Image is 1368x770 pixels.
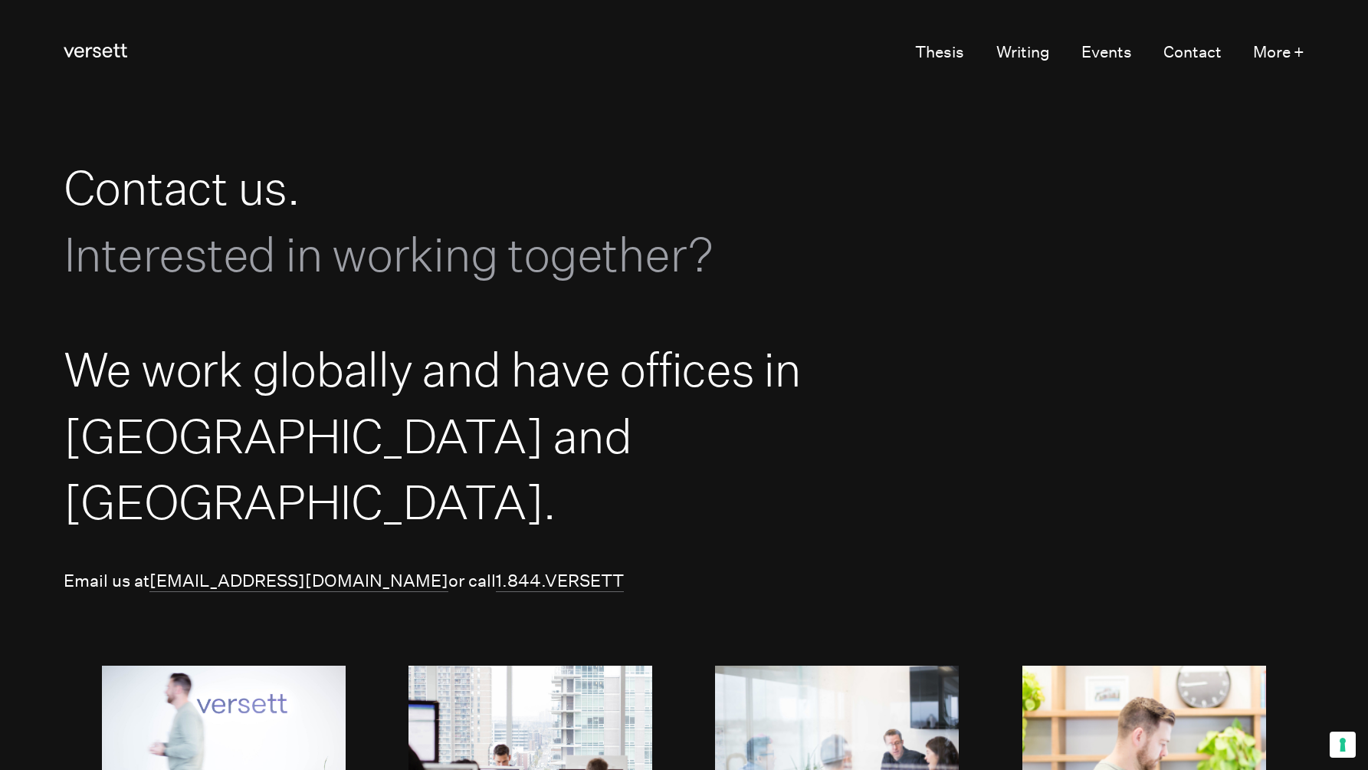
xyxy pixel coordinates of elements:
a: Events [1081,38,1132,67]
span: Interested in working together? [64,226,714,281]
button: Your consent preferences for tracking technologies [1330,732,1356,758]
h1: Contact us. [64,154,823,287]
h2: We work globally and have offices in [GEOGRAPHIC_DATA] and [GEOGRAPHIC_DATA]. [64,336,823,535]
a: [EMAIL_ADDRESS][DOMAIN_NAME] [149,571,448,592]
a: Thesis [915,38,964,67]
a: Writing [996,38,1050,67]
a: Contact [1163,38,1222,67]
p: Email us at or call [64,567,1305,595]
button: More + [1253,38,1304,67]
a: 1.844.VERSETT [496,571,624,592]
